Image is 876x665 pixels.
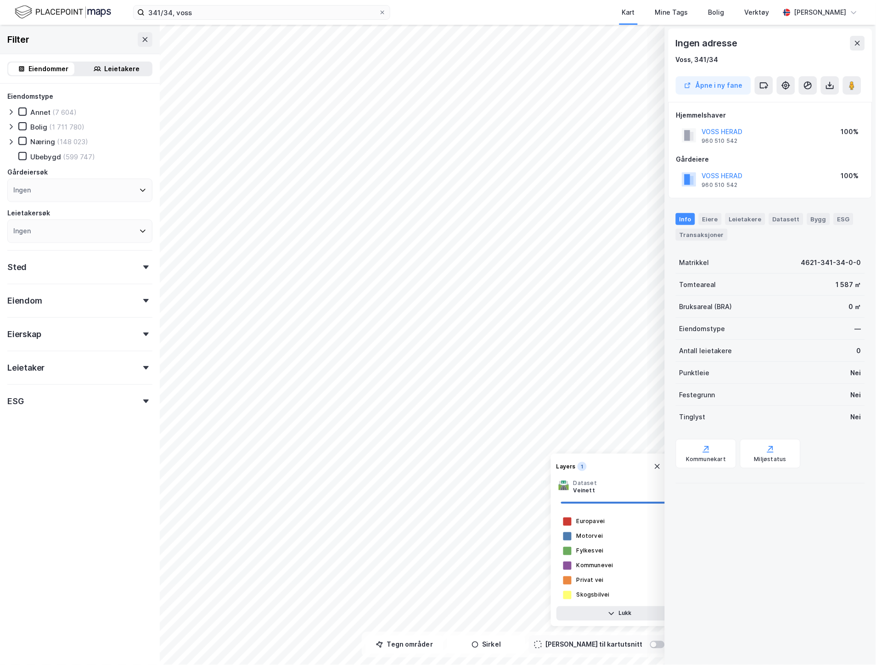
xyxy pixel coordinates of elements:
[622,7,635,18] div: Kart
[708,7,724,18] div: Bolig
[841,126,859,137] div: 100%
[676,229,728,241] div: Transaksjoner
[794,7,847,18] div: [PERSON_NAME]
[30,152,61,161] div: Ubebygd
[7,32,29,47] div: Filter
[841,170,859,181] div: 100%
[754,456,786,463] div: Miljøstatus
[578,462,587,471] div: 1
[577,592,610,599] div: Skogsbilvei
[57,137,88,146] div: (148 023)
[699,213,722,225] div: Eiere
[30,123,47,131] div: Bolig
[702,181,738,189] div: 960 510 542
[648,459,683,474] button: Tøm
[573,487,597,494] div: Veinett
[851,389,861,400] div: Nei
[558,479,570,494] div: 🛣️
[7,208,50,219] div: Leietakersøk
[679,301,732,312] div: Bruksareal (BRA)
[849,301,861,312] div: 0 ㎡
[13,185,31,196] div: Ingen
[49,123,84,131] div: (1 711 780)
[851,411,861,423] div: Nei
[679,323,725,334] div: Eiendomstype
[30,108,51,117] div: Annet
[676,76,751,95] button: Åpne i ny fane
[834,213,854,225] div: ESG
[573,479,597,487] div: Dataset
[15,4,111,20] img: logo.f888ab2527a4732fd821a326f86c7f29.svg
[7,362,45,373] div: Leietaker
[7,262,27,273] div: Sted
[686,456,726,463] div: Kommunekart
[556,606,683,621] button: Lukk
[7,167,48,178] div: Gårdeiersøk
[679,411,706,423] div: Tinglyst
[676,110,865,121] div: Hjemmelshaver
[63,152,95,161] div: (599 747)
[676,54,719,65] div: Voss, 341/34
[830,621,876,665] iframe: Chat Widget
[836,279,861,290] div: 1 587 ㎡
[30,137,55,146] div: Næring
[447,636,525,654] button: Sirkel
[679,257,709,268] div: Matrikkel
[365,636,444,654] button: Tegn områder
[556,463,576,470] div: Layers
[676,154,865,165] div: Gårdeiere
[7,396,23,407] div: ESG
[577,533,603,540] div: Motorvei
[145,6,379,19] input: Søk på adresse, matrikkel, gårdeiere, leietakere eller personer
[801,257,861,268] div: 4621-341-34-0-0
[105,63,140,74] div: Leietakere
[857,345,861,356] div: 0
[679,367,710,378] div: Punktleie
[13,225,31,237] div: Ingen
[725,213,765,225] div: Leietakere
[676,36,739,51] div: Ingen adresse
[29,63,69,74] div: Eiendommer
[679,279,716,290] div: Tomteareal
[577,518,605,525] div: Europavei
[577,562,613,569] div: Kommunevei
[769,213,803,225] div: Datasett
[676,213,695,225] div: Info
[7,295,42,306] div: Eiendom
[807,213,830,225] div: Bygg
[577,547,604,555] div: Fylkesvei
[545,639,643,650] div: [PERSON_NAME] til kartutsnitt
[851,367,861,378] div: Nei
[577,577,604,584] div: Privat vei
[702,137,738,145] div: 960 510 542
[7,329,41,340] div: Eierskap
[679,345,732,356] div: Antall leietakere
[52,108,77,117] div: (7 604)
[679,389,715,400] div: Festegrunn
[655,7,688,18] div: Mine Tags
[7,91,53,102] div: Eiendomstype
[855,323,861,334] div: —
[745,7,769,18] div: Verktøy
